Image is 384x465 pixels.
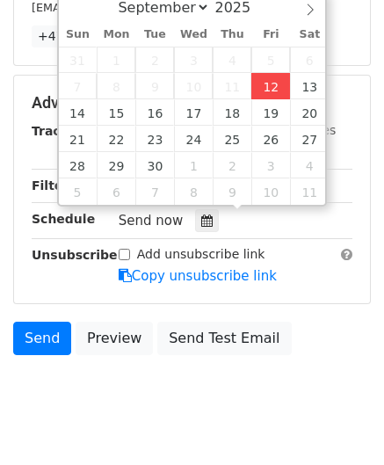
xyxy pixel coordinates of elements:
[32,212,95,226] strong: Schedule
[213,47,251,73] span: September 4, 2025
[59,73,98,99] span: September 7, 2025
[290,178,329,205] span: October 11, 2025
[97,99,135,126] span: September 15, 2025
[97,152,135,178] span: September 29, 2025
[251,47,290,73] span: September 5, 2025
[119,268,277,284] a: Copy unsubscribe link
[32,93,352,113] h5: Advanced
[213,29,251,40] span: Thu
[174,178,213,205] span: October 8, 2025
[290,126,329,152] span: September 27, 2025
[213,99,251,126] span: September 18, 2025
[32,25,105,47] a: +47 more
[290,29,329,40] span: Sat
[135,178,174,205] span: October 7, 2025
[251,99,290,126] span: September 19, 2025
[174,29,213,40] span: Wed
[32,1,228,14] small: [EMAIL_ADDRESS][DOMAIN_NAME]
[251,152,290,178] span: October 3, 2025
[135,126,174,152] span: September 23, 2025
[32,178,76,193] strong: Filters
[137,245,265,264] label: Add unsubscribe link
[251,73,290,99] span: September 12, 2025
[76,322,153,355] a: Preview
[13,322,71,355] a: Send
[213,152,251,178] span: October 2, 2025
[290,47,329,73] span: September 6, 2025
[32,124,91,138] strong: Tracking
[135,99,174,126] span: September 16, 2025
[174,126,213,152] span: September 24, 2025
[119,213,184,229] span: Send now
[213,73,251,99] span: September 11, 2025
[59,152,98,178] span: September 28, 2025
[174,152,213,178] span: October 1, 2025
[174,47,213,73] span: September 3, 2025
[59,178,98,205] span: October 5, 2025
[174,99,213,126] span: September 17, 2025
[97,178,135,205] span: October 6, 2025
[32,248,118,262] strong: Unsubscribe
[59,47,98,73] span: August 31, 2025
[213,178,251,205] span: October 9, 2025
[296,381,384,465] iframe: Chat Widget
[97,73,135,99] span: September 8, 2025
[290,152,329,178] span: October 4, 2025
[97,47,135,73] span: September 1, 2025
[290,99,329,126] span: September 20, 2025
[97,126,135,152] span: September 22, 2025
[135,47,174,73] span: September 2, 2025
[290,73,329,99] span: September 13, 2025
[157,322,291,355] a: Send Test Email
[251,178,290,205] span: October 10, 2025
[174,73,213,99] span: September 10, 2025
[213,126,251,152] span: September 25, 2025
[251,29,290,40] span: Fri
[59,29,98,40] span: Sun
[59,99,98,126] span: September 14, 2025
[251,126,290,152] span: September 26, 2025
[135,29,174,40] span: Tue
[135,152,174,178] span: September 30, 2025
[97,29,135,40] span: Mon
[135,73,174,99] span: September 9, 2025
[59,126,98,152] span: September 21, 2025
